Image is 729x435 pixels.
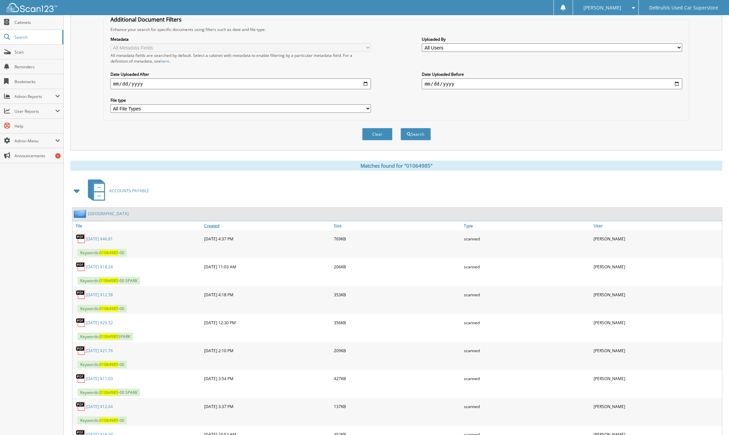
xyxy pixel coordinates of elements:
div: scanned [462,344,592,357]
label: File type [110,97,371,103]
span: Bookmarks [14,79,60,85]
span: Keywords: -00 SPARK [77,389,140,396]
span: Keywords: SPARK [77,333,133,340]
div: 769KB [332,232,462,245]
div: [DATE] 2:10 PM [202,344,332,357]
span: Announcements [14,153,60,159]
div: [DATE] 3:54 PM [202,372,332,385]
div: scanned [462,316,592,329]
a: Type [462,221,592,230]
a: User [592,221,722,230]
span: 01064985 [99,390,118,395]
a: [DATE] $12.64 [86,404,113,409]
span: Keywords: -00 SPARK [77,277,140,285]
div: 427KB [332,372,462,385]
div: [PERSON_NAME] [592,288,722,301]
div: [DATE] 11:03 AM [202,260,332,273]
span: 01064985 [99,278,118,283]
div: All metadata fields are searched by default. Select a cabinet with metadata to enable filtering b... [110,53,371,64]
div: [PERSON_NAME] [592,400,722,413]
img: PDF.png [76,262,86,272]
span: Search [14,34,59,40]
a: Created [202,221,332,230]
div: [PERSON_NAME] [592,260,722,273]
iframe: Chat Widget [695,403,729,435]
span: Keywords: -00 [77,249,127,257]
div: [DATE] 4:37 PM [202,232,332,245]
div: 206KB [332,260,462,273]
a: [GEOGRAPHIC_DATA] [88,211,129,216]
div: 209KB [332,344,462,357]
span: Cabinets [14,20,60,25]
span: Help [14,123,60,129]
a: [DATE] $12.58 [86,292,113,298]
a: [DATE] $46.81 [86,236,113,242]
img: PDF.png [76,401,86,411]
div: 1 [55,153,61,159]
div: 137KB [332,400,462,413]
button: Clear [362,128,392,140]
div: 353KB [332,288,462,301]
button: Search [401,128,431,140]
div: [PERSON_NAME] [592,344,722,357]
div: 356KB [332,316,462,329]
img: PDF.png [76,317,86,328]
div: scanned [462,232,592,245]
input: end [422,78,682,89]
div: [PERSON_NAME] [592,372,722,385]
label: Date Uploaded Before [422,71,682,77]
a: File [72,221,202,230]
span: 01064985 [99,250,118,256]
span: Keywords: -00 [77,305,127,312]
div: Matches found for "01064985" [70,161,722,171]
img: PDF.png [76,234,86,244]
span: ACCOUNTS PAYABLE [109,188,149,194]
span: 01064985 [99,334,118,339]
label: Metadata [110,36,371,42]
input: start [110,78,371,89]
div: [DATE] 3:37 PM [202,400,332,413]
img: PDF.png [76,290,86,300]
img: scan123-logo-white.svg [7,3,57,12]
span: User Reports [14,108,55,114]
div: Enhance your search for specific documents using filters such as date and file type. [107,27,686,32]
span: Admin Menu [14,138,55,144]
span: DeBruhls Used Car Superstore [649,6,718,10]
a: [DATE] $29.52 [86,320,113,326]
span: 01064985 [99,362,118,367]
div: scanned [462,400,592,413]
img: PDF.png [76,373,86,383]
div: [DATE] 12:30 PM [202,316,332,329]
span: 01064985 [99,306,118,311]
div: [PERSON_NAME] [592,316,722,329]
span: Keywords: -00 [77,416,127,424]
img: folder2.png [74,209,88,218]
a: [DATE] $11.03 [86,376,113,381]
div: scanned [462,372,592,385]
legend: Additional Document Filters [107,16,185,23]
span: Admin Reports [14,94,55,99]
div: [PERSON_NAME] [592,232,722,245]
span: Scan [14,49,60,55]
a: [DATE] $21.76 [86,348,113,354]
a: here [161,58,169,64]
a: [DATE] $18.24 [86,264,113,270]
a: ACCOUNTS PAYABLE [84,177,149,204]
span: 01064985 [99,417,118,423]
span: Reminders [14,64,60,70]
div: scanned [462,260,592,273]
img: PDF.png [76,345,86,356]
span: Keywords: -00 [77,361,127,368]
label: Uploaded By [422,36,682,42]
div: [DATE] 4:18 PM [202,288,332,301]
span: [PERSON_NAME] [583,6,621,10]
label: Date Uploaded After [110,71,371,77]
a: Size [332,221,462,230]
div: scanned [462,288,592,301]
